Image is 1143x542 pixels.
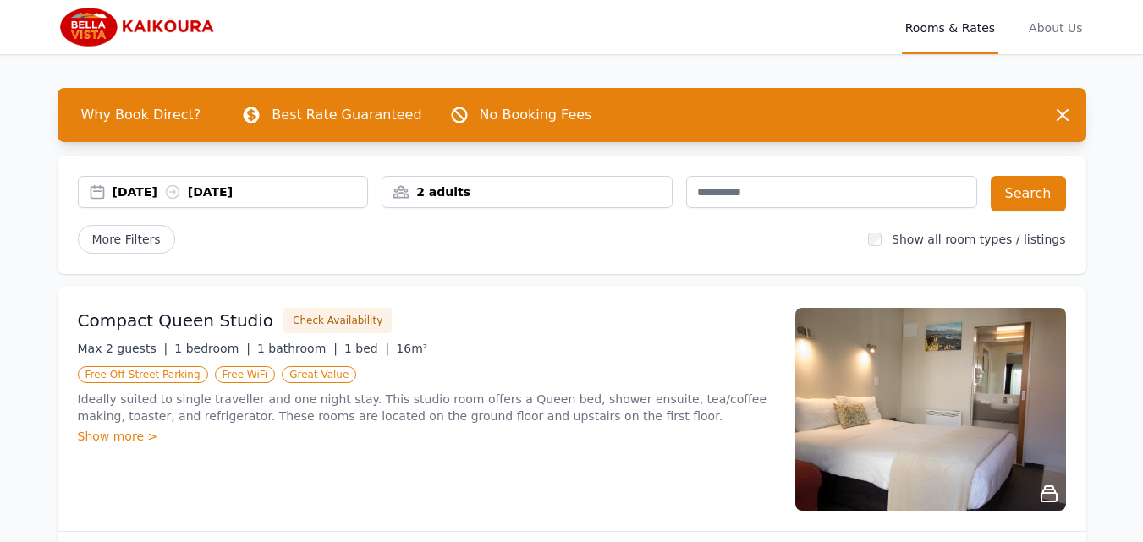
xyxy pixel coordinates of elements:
label: Show all room types / listings [892,233,1065,246]
span: 1 bed | [344,342,389,355]
span: Free Off-Street Parking [78,366,208,383]
span: Free WiFi [215,366,276,383]
p: Ideally suited to single traveller and one night stay. This studio room offers a Queen bed, showe... [78,391,775,424]
span: 1 bedroom | [174,342,250,355]
button: Check Availability [283,308,392,333]
span: 1 bathroom | [257,342,338,355]
span: More Filters [78,225,175,254]
span: Great Value [282,366,356,383]
p: Best Rate Guaranteed [272,105,421,125]
div: Show more > [78,428,775,445]
p: No Booking Fees [480,105,592,125]
div: [DATE] [DATE] [113,183,368,200]
div: 2 adults [382,183,672,200]
span: 16m² [396,342,427,355]
h3: Compact Queen Studio [78,309,274,332]
span: Max 2 guests | [78,342,168,355]
img: Bella Vista Kaikoura [58,7,220,47]
button: Search [991,176,1066,211]
span: Why Book Direct? [68,98,215,132]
